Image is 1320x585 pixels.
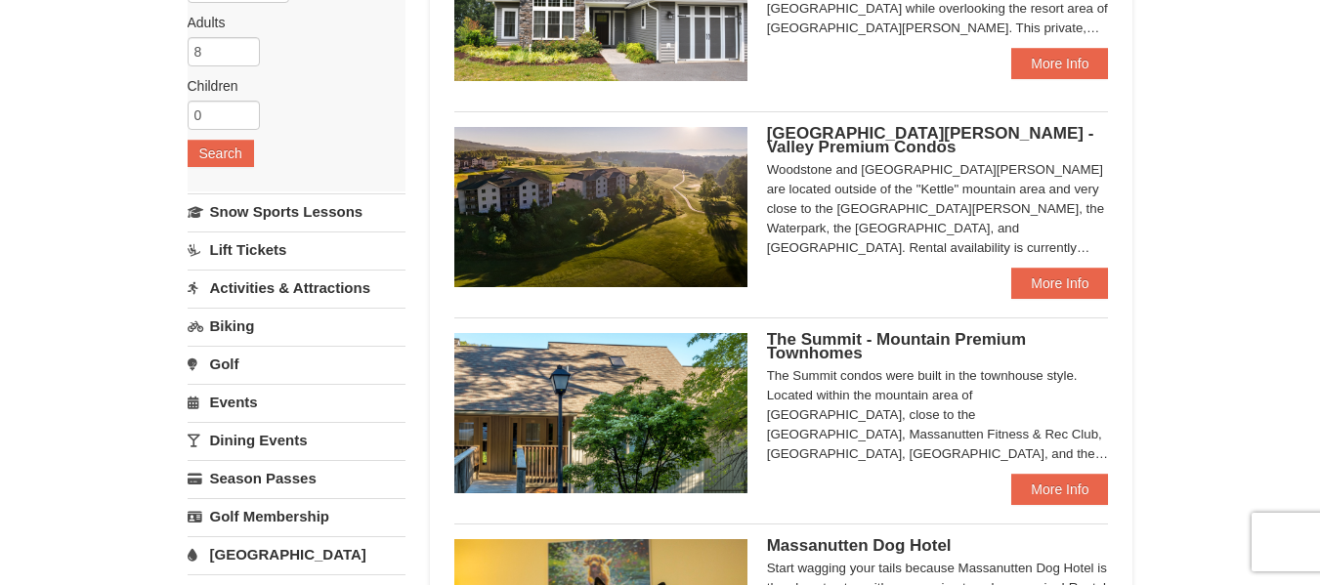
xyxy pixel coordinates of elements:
a: [GEOGRAPHIC_DATA] [188,536,405,572]
img: 19219041-4-ec11c166.jpg [454,127,747,287]
img: 19219034-1-0eee7e00.jpg [454,333,747,493]
label: Children [188,76,391,96]
a: Dining Events [188,422,405,458]
a: More Info [1011,48,1108,79]
a: Events [188,384,405,420]
a: Activities & Attractions [188,270,405,306]
span: [GEOGRAPHIC_DATA][PERSON_NAME] - Valley Premium Condos [767,124,1094,156]
span: Massanutten Dog Hotel [767,536,952,555]
a: Snow Sports Lessons [188,193,405,230]
button: Search [188,140,254,167]
a: Lift Tickets [188,231,405,268]
span: The Summit - Mountain Premium Townhomes [767,330,1026,362]
a: Season Passes [188,460,405,496]
a: Biking [188,308,405,344]
div: Woodstone and [GEOGRAPHIC_DATA][PERSON_NAME] are located outside of the "Kettle" mountain area an... [767,160,1109,258]
a: More Info [1011,268,1108,299]
a: More Info [1011,474,1108,505]
div: The Summit condos were built in the townhouse style. Located within the mountain area of [GEOGRAP... [767,366,1109,464]
a: Golf [188,346,405,382]
a: Golf Membership [188,498,405,534]
label: Adults [188,13,391,32]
